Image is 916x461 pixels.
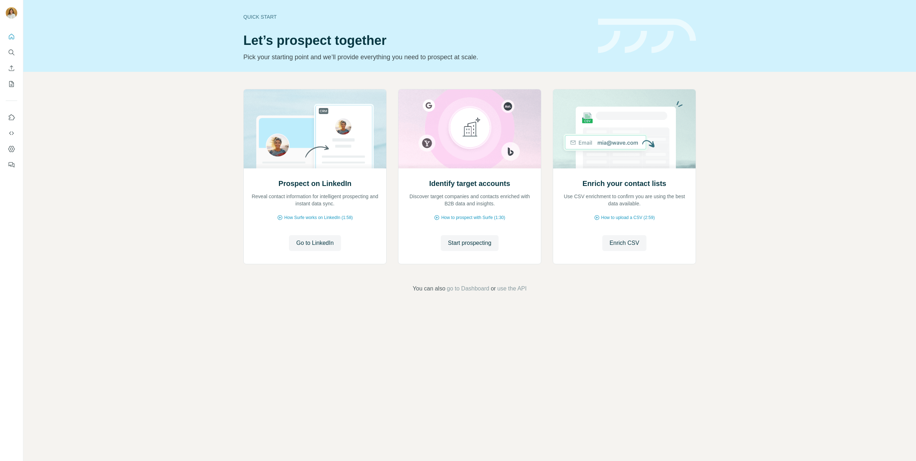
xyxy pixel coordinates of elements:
button: Feedback [6,158,17,171]
button: Quick start [6,30,17,43]
p: Discover target companies and contacts enriched with B2B data and insights. [406,193,534,207]
p: Pick your starting point and we’ll provide everything you need to prospect at scale. [243,52,589,62]
button: Use Surfe on LinkedIn [6,111,17,124]
span: How to prospect with Surfe (1:30) [441,214,505,221]
img: Prospect on LinkedIn [243,89,387,168]
button: Start prospecting [441,235,499,251]
button: My lists [6,78,17,90]
h1: Let’s prospect together [243,33,589,48]
img: Enrich your contact lists [553,89,696,168]
h2: Enrich your contact lists [583,178,666,188]
span: You can also [413,284,445,293]
button: Use Surfe API [6,127,17,140]
p: Use CSV enrichment to confirm you are using the best data available. [560,193,688,207]
img: Avatar [6,7,17,19]
button: Enrich CSV [6,62,17,75]
button: Enrich CSV [602,235,646,251]
span: Start prospecting [448,239,491,247]
h2: Prospect on LinkedIn [279,178,351,188]
h2: Identify target accounts [429,178,510,188]
span: Go to LinkedIn [296,239,333,247]
span: How Surfe works on LinkedIn (1:58) [284,214,353,221]
div: Quick start [243,13,589,20]
button: Go to LinkedIn [289,235,341,251]
span: or [491,284,496,293]
img: banner [598,19,696,53]
img: Identify target accounts [398,89,541,168]
button: go to Dashboard [447,284,489,293]
button: use the API [497,284,527,293]
button: Dashboard [6,143,17,155]
button: Search [6,46,17,59]
p: Reveal contact information for intelligent prospecting and instant data sync. [251,193,379,207]
span: How to upload a CSV (2:59) [601,214,655,221]
span: Enrich CSV [609,239,639,247]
